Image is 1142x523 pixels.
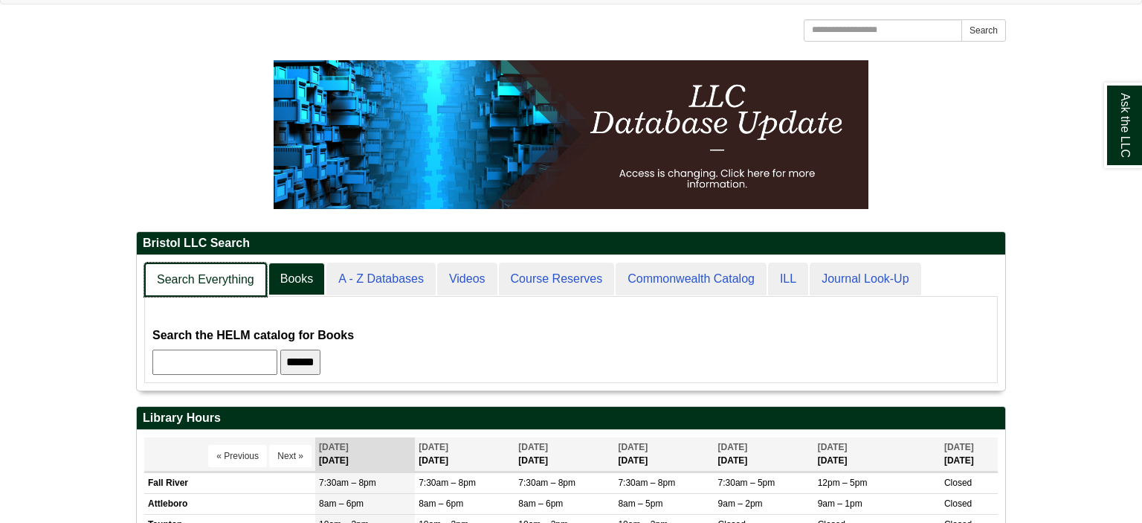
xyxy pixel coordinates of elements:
span: [DATE] [718,442,748,452]
span: [DATE] [319,442,349,452]
span: 8am – 6pm [319,498,364,509]
img: HTML tutorial [274,60,868,209]
button: « Previous [208,445,267,467]
a: Course Reserves [499,263,615,296]
a: A - Z Databases [326,263,436,296]
span: [DATE] [518,442,548,452]
span: 7:30am – 8pm [419,478,476,488]
label: Search the HELM catalog for Books [152,325,354,346]
td: Fall River [144,472,315,493]
button: Search [961,19,1006,42]
h2: Library Hours [137,407,1005,430]
td: Attleboro [144,493,315,514]
a: Search Everything [144,263,267,298]
th: [DATE] [814,437,941,471]
span: [DATE] [944,442,974,452]
th: [DATE] [714,437,814,471]
button: Next » [269,445,312,467]
span: 8am – 6pm [419,498,463,509]
span: 7:30am – 5pm [718,478,775,488]
span: 8am – 5pm [618,498,662,509]
span: Closed [944,498,972,509]
span: [DATE] [419,442,448,452]
span: 8am – 6pm [518,498,563,509]
th: [DATE] [315,437,415,471]
a: Videos [437,263,497,296]
a: ILL [768,263,808,296]
a: Books [268,263,325,296]
div: Books [152,304,990,375]
th: [DATE] [614,437,714,471]
span: 7:30am – 8pm [618,478,675,488]
span: 12pm – 5pm [818,478,868,488]
th: [DATE] [514,437,614,471]
h2: Bristol LLC Search [137,232,1005,255]
span: 9am – 1pm [818,498,862,509]
th: [DATE] [415,437,514,471]
span: [DATE] [818,442,848,452]
a: Journal Look-Up [810,263,920,296]
span: 7:30am – 8pm [518,478,575,488]
a: Commonwealth Catalog [616,263,767,296]
span: 7:30am – 8pm [319,478,376,488]
th: [DATE] [941,437,998,471]
span: [DATE] [618,442,648,452]
span: Closed [944,478,972,488]
span: 9am – 2pm [718,498,763,509]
